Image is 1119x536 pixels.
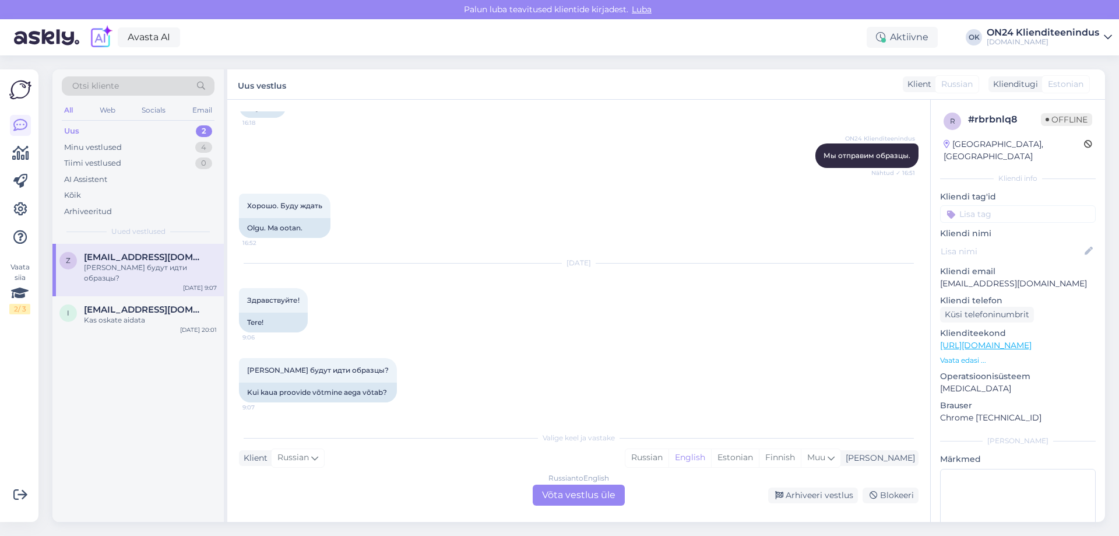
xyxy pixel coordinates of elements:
div: Blokeeri [863,488,919,503]
div: Kas oskate aidata [84,315,217,325]
span: Хорошо. Буду ждать [247,201,322,210]
span: 9:07 [242,403,286,412]
div: Küsi telefoninumbrit [940,307,1034,323]
div: [DATE] 20:01 [180,325,217,334]
div: Russian to English [548,473,609,484]
span: iirialeste645@gmail.com [84,304,205,315]
div: [DOMAIN_NAME] [987,37,1099,47]
div: Kui kaua proovide võtmine aega võtab? [239,383,397,402]
span: Uued vestlused [111,226,166,237]
img: Askly Logo [9,79,31,101]
label: Uus vestlus [238,76,286,92]
div: Tere! [239,313,308,332]
span: ON24 Klienditeenindus [845,134,915,143]
div: Tiimi vestlused [64,157,121,169]
div: Web [97,103,118,118]
input: Lisa nimi [941,245,1082,258]
div: Valige keel ja vastake [239,433,919,443]
span: 16:18 [242,118,286,127]
div: Russian [625,449,668,467]
div: [PERSON_NAME] [940,436,1096,446]
p: Brauser [940,400,1096,412]
div: Minu vestlused [64,142,122,153]
p: Chrome [TECHNICAL_ID] [940,412,1096,424]
div: English [668,449,711,467]
div: Arhiveeritud [64,206,112,218]
img: explore-ai [89,25,113,50]
div: OK [966,29,982,45]
div: 2 [196,125,212,137]
div: 2 / 3 [9,304,30,314]
span: z [66,256,71,265]
div: 0 [195,157,212,169]
div: AI Assistent [64,174,107,185]
div: [PERSON_NAME] [841,452,915,464]
p: Kliendi nimi [940,227,1096,240]
span: Nähtud ✓ 16:51 [871,169,915,177]
span: Russian [277,451,309,464]
p: Kliendi telefon [940,295,1096,307]
span: r [950,117,955,125]
a: Avasta AI [118,27,180,47]
p: [EMAIL_ADDRESS][DOMAIN_NAME] [940,278,1096,290]
p: Kliendi tag'id [940,191,1096,203]
p: Kliendi email [940,265,1096,278]
div: # rbrbnlq8 [968,113,1041,127]
a: [URL][DOMAIN_NAME] [940,340,1032,351]
p: Operatsioonisüsteem [940,370,1096,383]
span: Luba [628,4,655,15]
span: Russian [941,78,973,90]
span: 9:06 [242,333,286,342]
span: Offline [1041,113,1092,126]
div: [PERSON_NAME] будут идти образцы? [84,262,217,283]
div: Socials [139,103,168,118]
div: Klient [903,78,931,90]
span: Здравствуйте! [247,296,300,304]
div: All [62,103,75,118]
a: ON24 Klienditeenindus[DOMAIN_NAME] [987,28,1112,47]
span: Muu [807,452,825,463]
span: [PERSON_NAME] будут идти образцы? [247,366,389,374]
div: Olgu. Ma ootan. [239,218,330,238]
div: Estonian [711,449,759,467]
div: [DATE] 9:07 [183,283,217,292]
input: Lisa tag [940,205,1096,223]
div: Email [190,103,214,118]
div: Arhiveeri vestlus [768,488,858,503]
div: 4 [195,142,212,153]
div: Klient [239,452,268,464]
div: ON24 Klienditeenindus [987,28,1099,37]
div: Kõik [64,190,81,201]
span: i [67,309,69,317]
div: Finnish [759,449,801,467]
span: 16:52 [242,239,286,247]
span: zojavald@gmail.com [84,252,205,262]
div: Kliendi info [940,173,1096,184]
div: Uus [64,125,79,137]
p: Märkmed [940,453,1096,465]
span: Estonian [1048,78,1083,90]
span: Мы отправим образцы. [824,151,910,160]
div: [GEOGRAPHIC_DATA], [GEOGRAPHIC_DATA] [944,138,1084,163]
div: Aktiivne [867,27,938,48]
div: Võta vestlus üle [533,485,625,506]
div: Vaata siia [9,262,30,314]
div: [DATE] [239,258,919,268]
div: Klienditugi [988,78,1038,90]
p: [MEDICAL_DATA] [940,383,1096,395]
p: Klienditeekond [940,327,1096,339]
p: Vaata edasi ... [940,355,1096,366]
span: Otsi kliente [72,80,119,92]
